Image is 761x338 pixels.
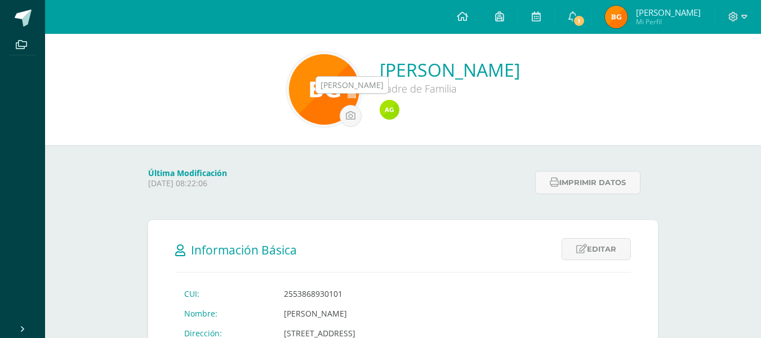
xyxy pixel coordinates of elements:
[535,171,640,194] button: Imprimir datos
[380,82,520,95] div: Padre de Familia
[573,15,585,27] span: 1
[289,54,359,125] img: 5e863592017f3e3f0ff966fffa516686.png
[148,178,528,188] p: [DATE] 08:22:06
[380,100,399,120] img: 477d4ce4dbe7950b08997ea6f74f3e7c.png
[175,304,275,323] td: Nombre:
[636,7,701,18] span: [PERSON_NAME]
[321,80,384,91] div: [PERSON_NAME]
[605,6,628,28] img: e4730c7a9db14f2ee8ab8bb108ff3c9d.png
[636,17,701,27] span: Mi Perfil
[562,238,631,260] a: Editar
[175,284,275,304] td: CUI:
[275,304,425,323] td: [PERSON_NAME]
[380,58,520,82] a: [PERSON_NAME]
[275,284,425,304] td: 2553868930101
[148,168,528,178] h4: Última Modificación
[191,242,297,258] span: Información Básica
